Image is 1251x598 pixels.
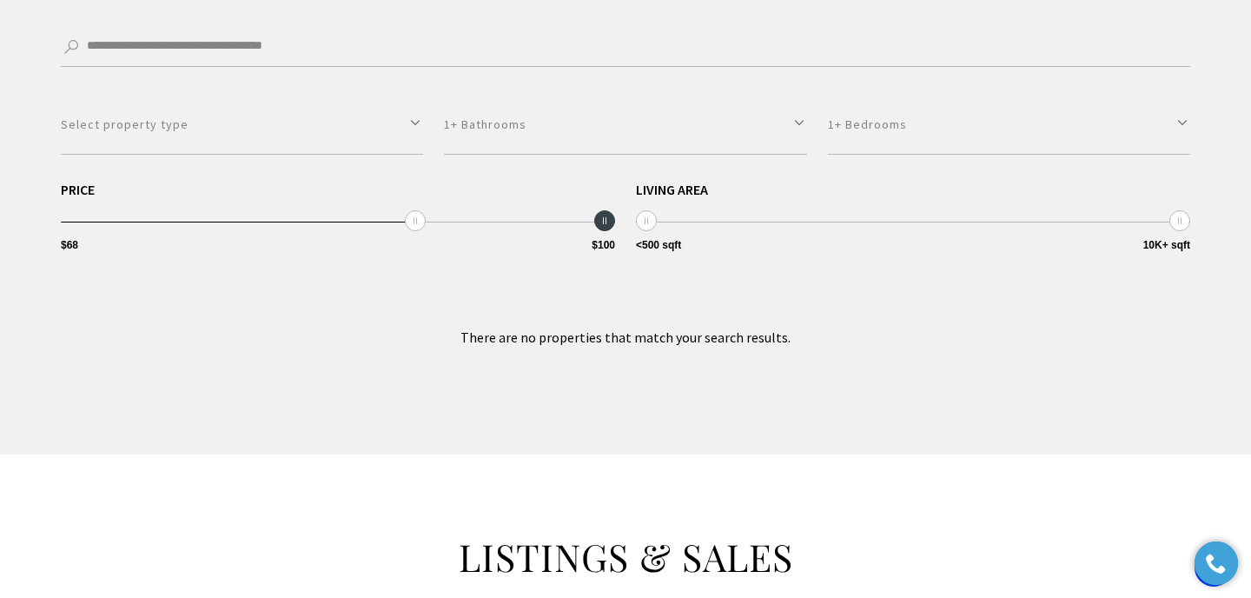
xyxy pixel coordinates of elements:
[444,95,806,155] button: 1+ Bathrooms
[592,240,615,250] span: $100
[636,240,681,250] span: <500 sqft
[61,240,78,250] span: $68
[61,28,1190,67] input: Search by Address, City, or Neighborhood
[61,95,423,155] button: Select property type
[828,95,1190,155] button: 1+ Bedrooms
[61,326,1190,349] p: There are no properties that match your search results.
[61,533,1190,581] h2: LISTINGS & SALES
[1143,240,1190,250] span: 10K+ sqft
